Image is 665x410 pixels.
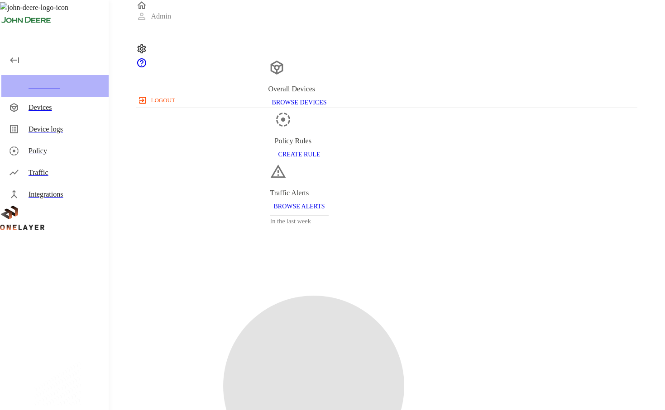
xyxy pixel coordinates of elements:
a: BROWSE ALERTS [270,202,328,210]
button: BROWSE ALERTS [270,198,328,215]
a: logout [136,93,637,108]
h3: In the last week [270,216,328,227]
p: Admin [151,11,171,22]
div: Traffic Alerts [270,188,328,198]
button: logout [136,93,178,108]
button: CREATE RULE [275,146,324,163]
a: CREATE RULE [275,150,324,158]
span: Support Portal [136,62,147,70]
div: Policy Rules [275,136,324,146]
a: onelayer-support [136,62,147,70]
